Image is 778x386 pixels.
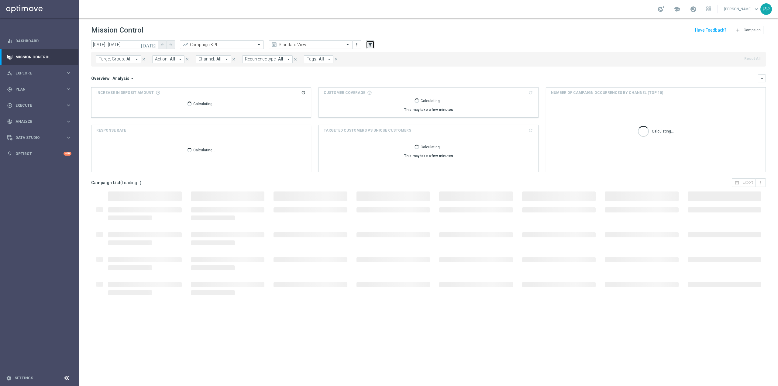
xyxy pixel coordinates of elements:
div: Dashboard [7,33,71,49]
div: Analyze [7,119,66,124]
span: All [126,57,132,62]
h1: Mission Control [91,26,143,35]
button: close [293,56,298,63]
i: close [185,57,189,61]
span: Increase In Deposit Amount [96,90,154,95]
i: trending_up [182,42,188,48]
i: arrow_drop_down [326,57,332,62]
div: Plan [7,87,66,92]
i: keyboard_arrow_right [66,70,71,76]
button: Target Group: All arrow_drop_down [96,55,141,63]
i: play_circle_outline [7,103,12,108]
button: Data Studio keyboard_arrow_right [7,135,72,140]
button: open_in_browser Export [732,178,756,187]
button: Tags: All arrow_drop_down [304,55,333,63]
button: close [184,56,190,63]
i: keyboard_arrow_right [66,119,71,124]
i: close [334,57,338,61]
div: person_search Explore keyboard_arrow_right [7,71,72,76]
i: arrow_drop_down [286,57,291,62]
h3: Campaign List [91,180,141,185]
p: Calculating... [421,144,442,150]
a: Dashboard [15,33,71,49]
button: equalizer Dashboard [7,39,72,43]
a: Settings [15,376,33,380]
p: Calculating... [193,147,215,153]
span: Action: [155,57,168,62]
button: close [333,56,339,63]
i: arrow_drop_down [134,57,139,62]
i: arrow_drop_down [129,76,135,81]
i: filter_alt [367,42,373,47]
div: Data Studio [7,135,66,140]
i: arrow_drop_down [224,57,229,62]
span: Plan [15,88,66,91]
button: refresh [301,90,306,95]
i: settings [6,375,12,381]
div: Mission Control [7,49,71,65]
input: Have Feedback? [695,28,726,32]
i: arrow_back [160,43,164,47]
button: Action: All arrow_drop_down [152,55,184,63]
span: All [216,57,222,62]
span: ( [120,180,122,185]
span: Loading... [122,180,140,185]
div: Explore [7,71,66,76]
span: Number of campaign occurrences by channel (top 10) [551,90,663,95]
div: +10 [64,152,71,156]
div: This may take a few minutes [404,153,453,158]
button: gps_fixed Plan keyboard_arrow_right [7,87,72,92]
a: Mission Control [15,49,71,65]
button: track_changes Analyze keyboard_arrow_right [7,119,72,124]
button: Recurrence type: All arrow_drop_down [242,55,293,63]
i: close [293,57,298,61]
button: more_vert [756,178,766,187]
span: Analyze [15,120,66,123]
i: refresh [301,90,306,95]
span: Target Group: [99,57,125,62]
i: keyboard_arrow_right [66,135,71,140]
div: Optibot [7,146,71,162]
h3: Overview: [91,76,111,81]
i: equalizer [7,38,12,44]
i: close [142,57,146,61]
a: [PERSON_NAME]keyboard_arrow_down [724,5,760,14]
span: Campaign [744,28,761,32]
i: keyboard_arrow_down [760,76,764,81]
button: play_circle_outline Execute keyboard_arrow_right [7,103,72,108]
span: All [278,57,283,62]
div: This may take a few minutes [404,107,453,112]
span: Data Studio [15,136,66,140]
button: keyboard_arrow_down [758,74,766,82]
p: Calculating... [193,101,215,106]
i: person_search [7,71,12,76]
button: close [231,56,236,63]
div: PP [760,3,772,15]
i: lightbulb [7,151,12,157]
i: more_vert [758,180,763,185]
multiple-options-button: Export to CSV [732,180,766,185]
button: filter_alt [366,40,374,49]
button: arrow_back [158,40,167,49]
button: lightbulb Optibot +10 [7,151,72,156]
span: keyboard_arrow_down [753,6,760,12]
button: Mission Control [7,55,72,60]
span: Execute [15,104,66,107]
span: All [319,57,324,62]
ng-select: Standard View [269,40,353,49]
span: All [170,57,175,62]
i: more_vert [354,42,359,47]
p: Calculating... [652,128,674,134]
input: Select date range [91,40,158,49]
button: arrow_forward [167,40,175,49]
button: Channel: All arrow_drop_down [196,55,231,63]
p: Calculating... [421,98,442,103]
span: Recurrence type: [245,57,277,62]
i: track_changes [7,119,12,124]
